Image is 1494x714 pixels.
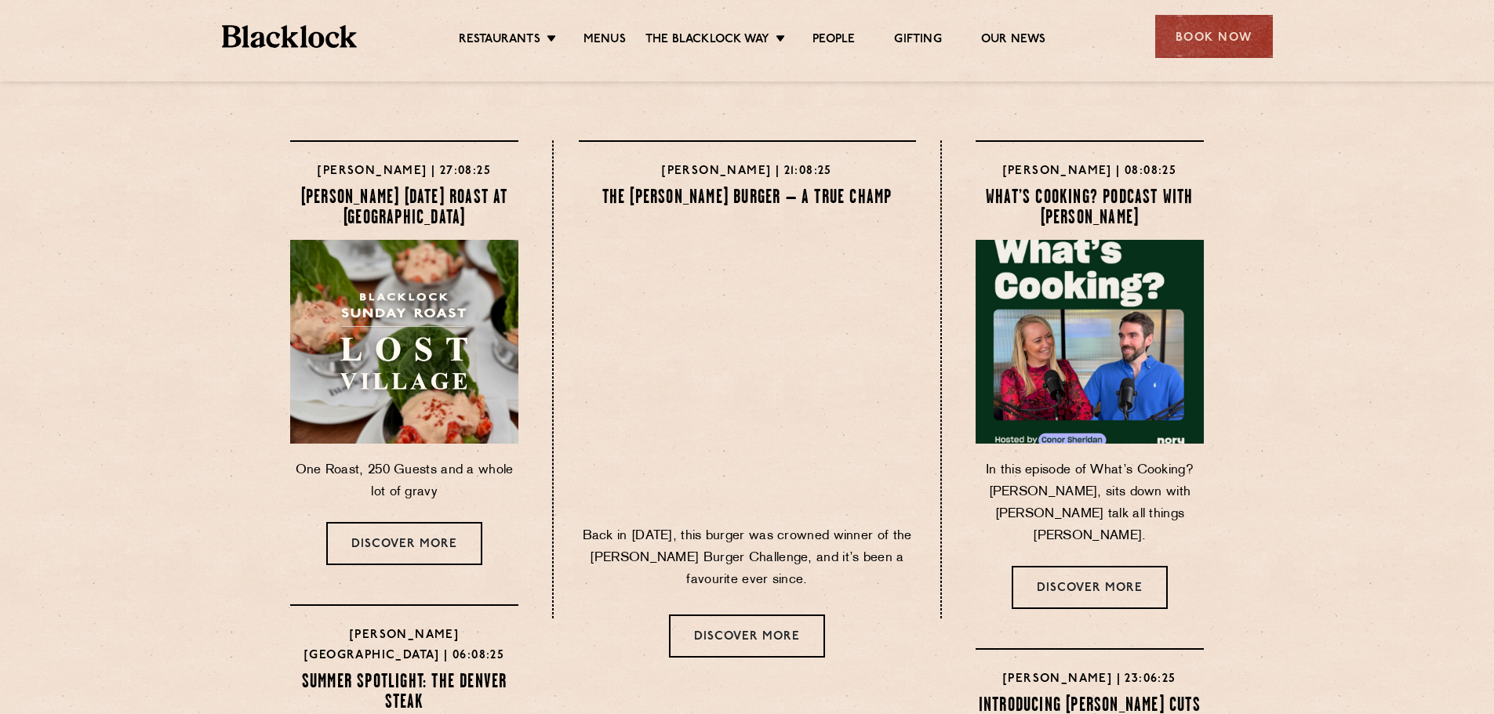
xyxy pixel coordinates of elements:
a: Discover more [669,614,825,658]
a: Discover more [1012,566,1168,609]
h4: Summer Spotlight: The Denver Steak [290,672,518,713]
a: Menus [583,32,626,49]
a: Restaurants [459,32,540,49]
h4: [PERSON_NAME] [GEOGRAPHIC_DATA] | 06:08:25 [290,625,518,666]
h4: [PERSON_NAME] | 27:08:25 [290,161,518,182]
div: Book Now [1155,15,1273,58]
a: Our News [981,32,1046,49]
h4: What’s Cooking? Podcast with [PERSON_NAME] [976,188,1204,229]
p: One Roast, 250 Guests and a whole lot of gravy [290,459,518,503]
p: In this episode of What’s Cooking? [PERSON_NAME], sits down with [PERSON_NAME] talk all things [P... [976,459,1204,547]
a: Discover more [326,522,482,565]
img: Copy-of-Aug25-Blacklock-01814.jpg [579,219,916,509]
h4: [PERSON_NAME] [DATE] Roast at [GEOGRAPHIC_DATA] [290,188,518,229]
a: People [812,32,855,49]
h4: The [PERSON_NAME] Burger – A True Champ [579,188,916,208]
h4: [PERSON_NAME] | 23:06:25 [976,669,1204,690]
img: lost-village-sunday-roast-.jpg [290,240,518,444]
a: The Blacklock Way [645,32,769,49]
img: Screenshot-2025-08-08-at-10.21.58.png [976,240,1204,444]
h4: [PERSON_NAME] | 08:08:25 [976,161,1204,182]
h4: [PERSON_NAME] | 21:08:25 [579,161,916,182]
p: Back in [DATE], this burger was crowned winner of the [PERSON_NAME] Burger Challenge, and it’s be... [579,525,916,591]
img: BL_Textured_Logo-footer-cropped.svg [222,25,358,48]
a: Gifting [894,32,941,49]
